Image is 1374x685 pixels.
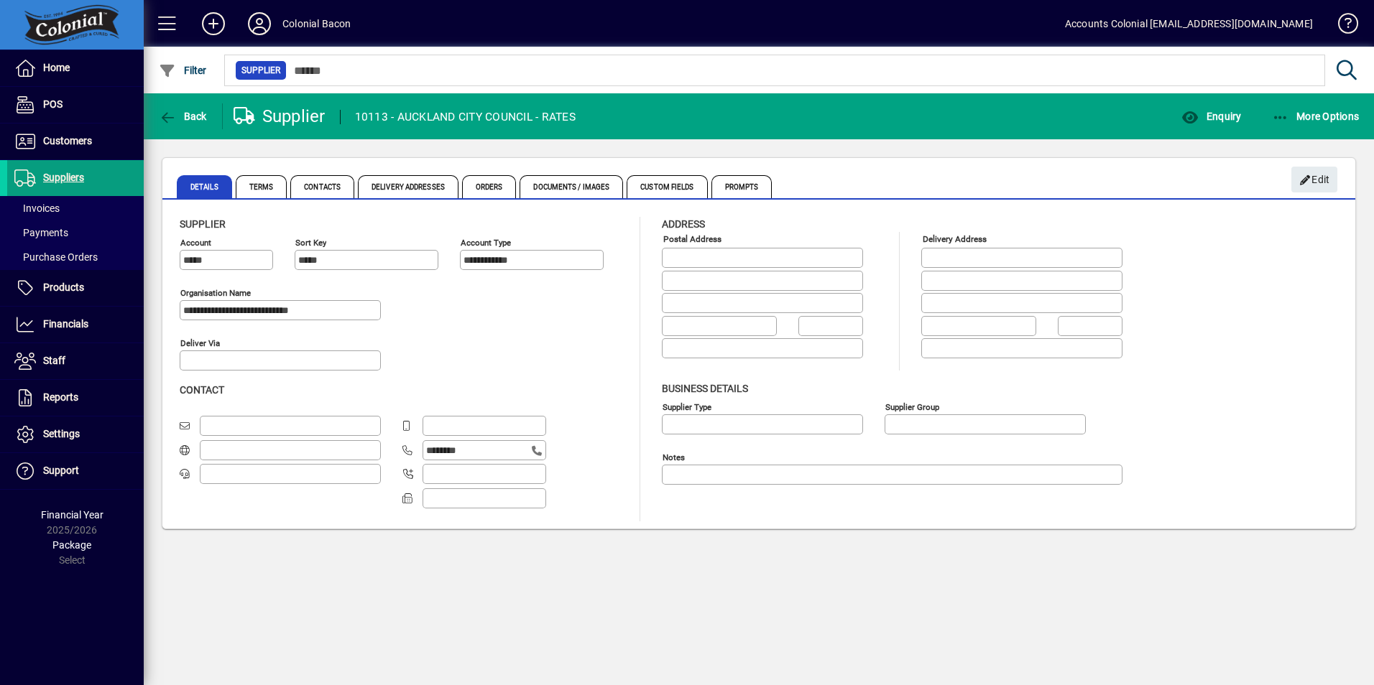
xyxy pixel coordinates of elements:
span: Staff [43,355,65,366]
span: Filter [159,65,207,76]
span: Financial Year [41,509,103,521]
div: Supplier [234,105,326,128]
span: Home [43,62,70,73]
button: Add [190,11,236,37]
span: Invoices [14,202,60,214]
button: Filter [155,57,211,83]
mat-label: Account Type [461,238,511,248]
button: Enquiry [1178,103,1245,129]
span: Support [43,465,79,476]
span: Supplier [241,63,280,78]
span: Contact [180,384,224,396]
span: Terms [236,175,287,198]
a: Customers [7,124,144,159]
div: Colonial Bacon [282,12,351,35]
span: More Options [1272,111,1360,122]
a: Financials [7,307,144,342]
a: Support [7,453,144,489]
mat-label: Supplier group [885,401,939,411]
button: Edit [1291,167,1337,192]
button: Back [155,103,211,129]
span: Enquiry [1181,111,1241,122]
mat-label: Sort key [295,238,326,248]
a: Purchase Orders [7,245,144,269]
span: Details [177,175,232,198]
mat-label: Deliver via [180,338,220,348]
span: Edit [1299,168,1330,192]
mat-label: Supplier type [663,401,711,411]
span: Prompts [711,175,773,198]
span: Payments [14,227,68,238]
a: Products [7,270,144,306]
span: Business details [662,383,748,394]
a: Reports [7,380,144,416]
span: Supplier [180,218,226,230]
div: Accounts Colonial [EMAIL_ADDRESS][DOMAIN_NAME] [1065,12,1313,35]
a: Payments [7,220,144,245]
div: 10113 - AUCKLAND CITY COUNCIL - RATES [355,106,576,129]
span: Reports [43,391,78,403]
span: Back [159,111,207,122]
a: Home [7,50,144,86]
a: Knowledge Base [1327,3,1356,50]
span: Package [52,539,91,551]
span: POS [43,98,63,110]
span: Customers [43,135,92,146]
span: Products [43,281,84,293]
span: Custom Fields [627,175,707,198]
mat-label: Account [180,238,211,248]
span: Suppliers [43,172,84,183]
span: Address [662,218,705,230]
a: Settings [7,416,144,452]
a: Invoices [7,196,144,220]
button: More Options [1268,103,1363,129]
span: Orders [462,175,517,198]
span: Settings [43,428,80,439]
mat-label: Notes [663,452,685,462]
span: Contacts [290,175,354,198]
a: Staff [7,343,144,379]
app-page-header-button: Back [144,103,223,129]
span: Financials [43,318,88,330]
a: POS [7,87,144,123]
span: Documents / Images [520,175,623,198]
span: Delivery Addresses [358,175,458,198]
span: Purchase Orders [14,251,98,263]
button: Profile [236,11,282,37]
mat-label: Organisation name [180,288,251,298]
